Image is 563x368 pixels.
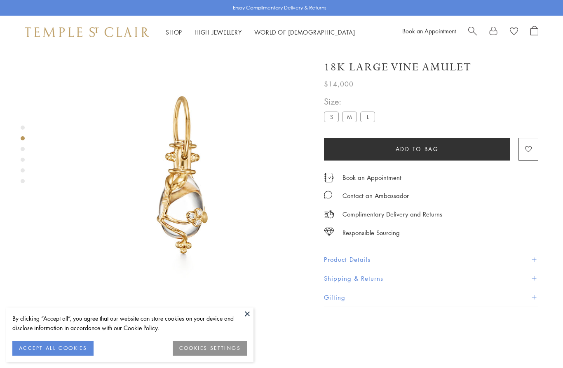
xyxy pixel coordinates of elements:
[233,4,326,12] p: Enjoy Complimentary Delivery & Returns
[402,27,456,35] a: Book an Appointment
[21,123,25,190] div: Product gallery navigation
[166,27,355,37] nav: Main navigation
[468,26,477,38] a: Search
[12,341,94,356] button: ACCEPT ALL COOKIES
[396,144,439,154] span: Add to bag
[342,228,400,238] div: Responsible Sourcing
[360,112,375,122] label: L
[530,26,538,38] a: Open Shopping Bag
[12,314,247,333] div: By clicking “Accept all”, you agree that our website can store cookies on your device and disclos...
[173,341,247,356] button: COOKIES SETTINGS
[324,288,538,307] button: Gifting
[195,28,242,36] a: High JewelleryHigh Jewellery
[324,269,538,288] button: Shipping & Returns
[324,112,339,122] label: S
[324,250,538,269] button: Product Details
[324,173,334,182] img: icon_appointment.svg
[166,28,182,36] a: ShopShop
[324,79,354,89] span: $14,000
[510,26,518,38] a: View Wishlist
[342,191,409,201] div: Contact an Ambassador
[342,209,442,219] p: Complimentary Delivery and Returns
[342,112,357,122] label: M
[522,329,555,360] iframe: Gorgias live chat messenger
[25,27,149,37] img: Temple St. Clair
[54,49,312,306] img: P51816-E11VINE
[324,138,510,161] button: Add to bag
[324,209,334,219] img: icon_delivery.svg
[342,173,401,182] a: Book an Appointment
[324,228,334,236] img: icon_sourcing.svg
[324,95,378,108] span: Size:
[254,28,355,36] a: World of [DEMOGRAPHIC_DATA]World of [DEMOGRAPHIC_DATA]
[324,191,332,199] img: MessageIcon-01_2.svg
[324,60,472,75] h1: 18K Large Vine Amulet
